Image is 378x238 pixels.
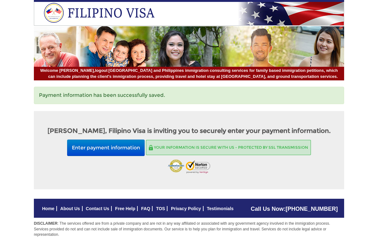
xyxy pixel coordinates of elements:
[286,206,338,212] a: [PHONE_NUMBER]
[40,68,338,79] span: [GEOGRAPHIC_DATA] and Philippines immigration consulting services for family based immigration pe...
[86,206,109,211] a: Contact Us
[251,206,338,212] span: Call Us Now:
[67,140,145,156] button: Enter payment information
[168,159,185,174] img: Authorize
[156,206,165,211] a: TOS
[34,221,344,237] p: : The services offered are from a private company and are not in any way affiliated or associated...
[34,87,344,104] div: Payment information has been successfully saved.
[42,206,54,211] a: Home
[186,160,210,173] img: Norton Scured
[154,145,308,150] span: Your information is secure with us - Protected by SSL transmission
[171,206,201,211] a: Privacy Policy
[60,206,80,211] a: About Us
[141,206,150,211] a: FAQ
[95,68,108,73] a: logout
[149,145,153,150] img: Secure
[47,127,331,135] strong: [PERSON_NAME], Filipino Visa is inviting you to securely enter your payment information.
[34,221,58,226] strong: DISCLAIMER
[207,206,234,211] a: Testimonials
[115,206,135,211] a: Free Help
[40,68,108,74] span: Welcome [PERSON_NAME],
